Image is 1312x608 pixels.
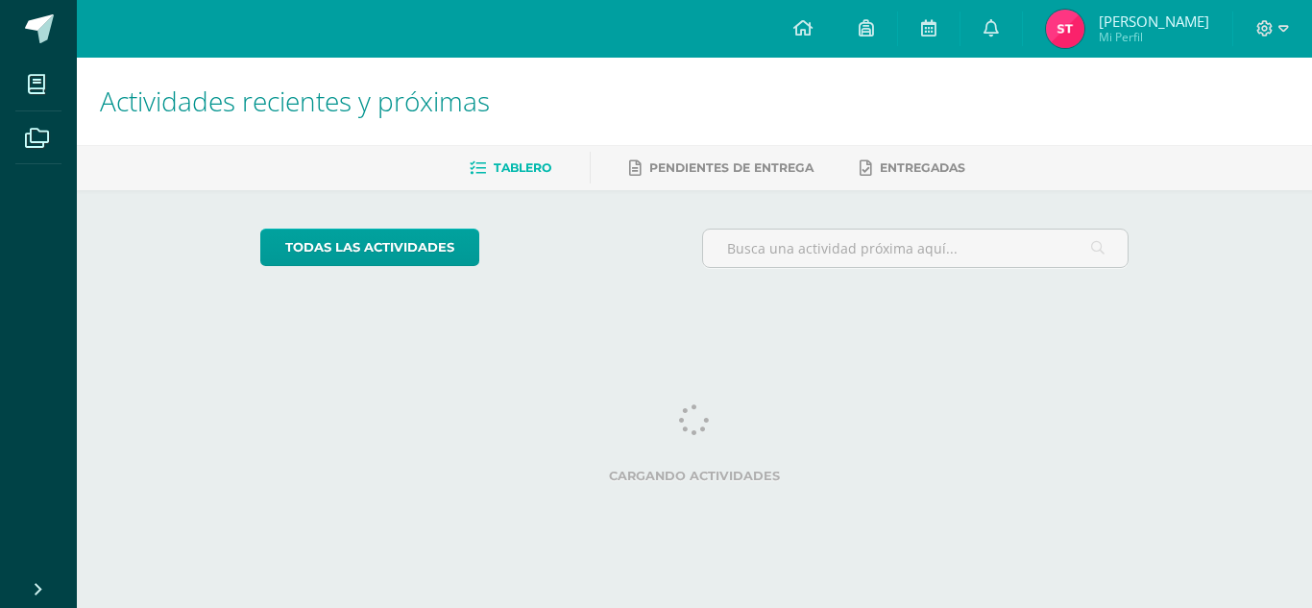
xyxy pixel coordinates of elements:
[880,160,965,175] span: Entregadas
[629,153,814,183] a: Pendientes de entrega
[494,160,551,175] span: Tablero
[260,229,479,266] a: todas las Actividades
[1046,10,1084,48] img: 0975b2461e49dc8c9ba90df96d4c9e8c.png
[1099,29,1209,45] span: Mi Perfil
[860,153,965,183] a: Entregadas
[100,83,490,119] span: Actividades recientes y próximas
[649,160,814,175] span: Pendientes de entrega
[1099,12,1209,31] span: [PERSON_NAME]
[703,230,1129,267] input: Busca una actividad próxima aquí...
[260,469,1130,483] label: Cargando actividades
[470,153,551,183] a: Tablero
